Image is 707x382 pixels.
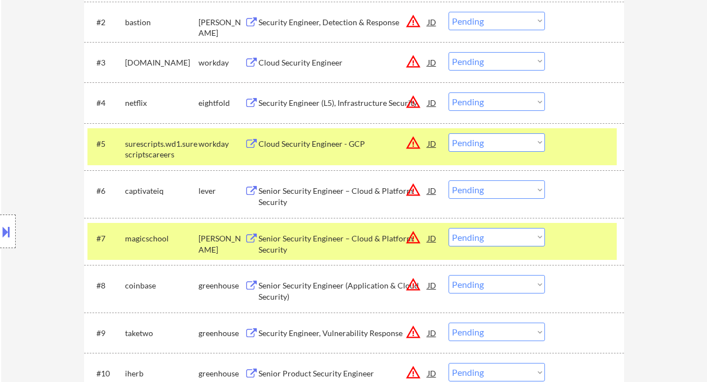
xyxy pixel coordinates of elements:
button: warning_amber [405,135,421,151]
div: JD [427,92,438,113]
div: [PERSON_NAME] [198,233,244,255]
div: #3 [96,57,116,68]
button: warning_amber [405,13,421,29]
div: workday [198,57,244,68]
div: Senior Security Engineer – Cloud & Platform Security [258,185,428,207]
button: warning_amber [405,94,421,110]
div: Security Engineer, Detection & Response [258,17,428,28]
div: Senior Security Engineer (Application & Cloud Security) [258,280,428,302]
div: Security Engineer (L5), Infrastructure Security [258,97,428,109]
button: warning_amber [405,230,421,245]
div: greenhouse [198,368,244,379]
div: eightfold [198,97,244,109]
button: warning_amber [405,277,421,292]
button: warning_amber [405,54,421,69]
div: #2 [96,17,116,28]
div: bastion [125,17,198,28]
div: JD [427,275,438,295]
div: Senior Security Engineer – Cloud & Platform Security [258,233,428,255]
div: JD [427,52,438,72]
div: JD [427,228,438,248]
div: [PERSON_NAME] [198,17,244,39]
div: greenhouse [198,328,244,339]
div: JD [427,133,438,153]
button: warning_amber [405,365,421,380]
div: JD [427,180,438,201]
div: greenhouse [198,280,244,291]
div: [DOMAIN_NAME] [125,57,198,68]
div: JD [427,323,438,343]
div: Cloud Security Engineer - GCP [258,138,428,150]
div: JD [427,12,438,32]
div: lever [198,185,244,197]
div: Senior Product Security Engineer [258,368,428,379]
div: Security Engineer, Vulnerability Response [258,328,428,339]
div: workday [198,138,244,150]
button: warning_amber [405,182,421,198]
div: Cloud Security Engineer [258,57,428,68]
button: warning_amber [405,324,421,340]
